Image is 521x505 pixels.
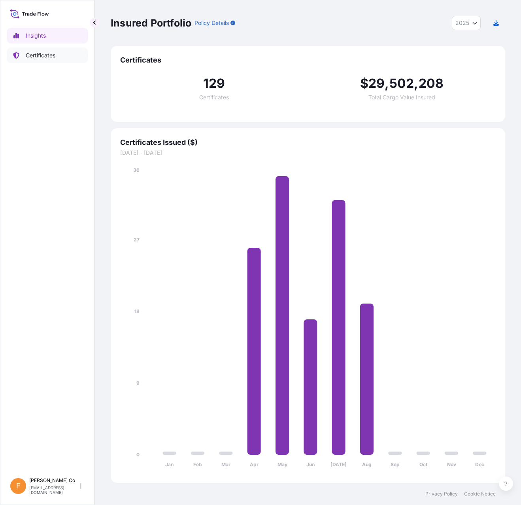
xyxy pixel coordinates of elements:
[221,461,230,467] tspan: Mar
[368,95,435,100] span: Total Cargo Value Insured
[360,77,368,90] span: $
[29,477,78,484] p: [PERSON_NAME] Co
[7,28,88,44] a: Insights
[134,308,140,314] tspan: 18
[120,149,496,157] span: [DATE] - [DATE]
[120,138,496,147] span: Certificates Issued ($)
[447,461,457,467] tspan: Nov
[330,461,347,467] tspan: [DATE]
[391,461,400,467] tspan: Sep
[16,482,21,490] span: F
[475,461,484,467] tspan: Dec
[26,51,55,59] p: Certificates
[306,461,315,467] tspan: Jun
[277,461,288,467] tspan: May
[464,491,496,497] a: Cookie Notice
[455,19,469,27] span: 2025
[203,77,225,90] span: 129
[368,77,385,90] span: 29
[194,19,229,27] p: Policy Details
[250,461,259,467] tspan: Apr
[136,380,140,386] tspan: 9
[136,452,140,458] tspan: 0
[419,77,444,90] span: 208
[26,32,46,40] p: Insights
[7,47,88,63] a: Certificates
[29,485,78,495] p: [EMAIL_ADDRESS][DOMAIN_NAME]
[452,16,481,30] button: Year Selector
[425,491,458,497] a: Privacy Policy
[419,461,428,467] tspan: Oct
[120,55,496,65] span: Certificates
[362,461,372,467] tspan: Aug
[389,77,414,90] span: 502
[165,461,174,467] tspan: Jan
[133,167,140,173] tspan: 36
[193,461,202,467] tspan: Feb
[134,237,140,243] tspan: 27
[385,77,389,90] span: ,
[414,77,418,90] span: ,
[111,17,191,29] p: Insured Portfolio
[199,95,229,100] span: Certificates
